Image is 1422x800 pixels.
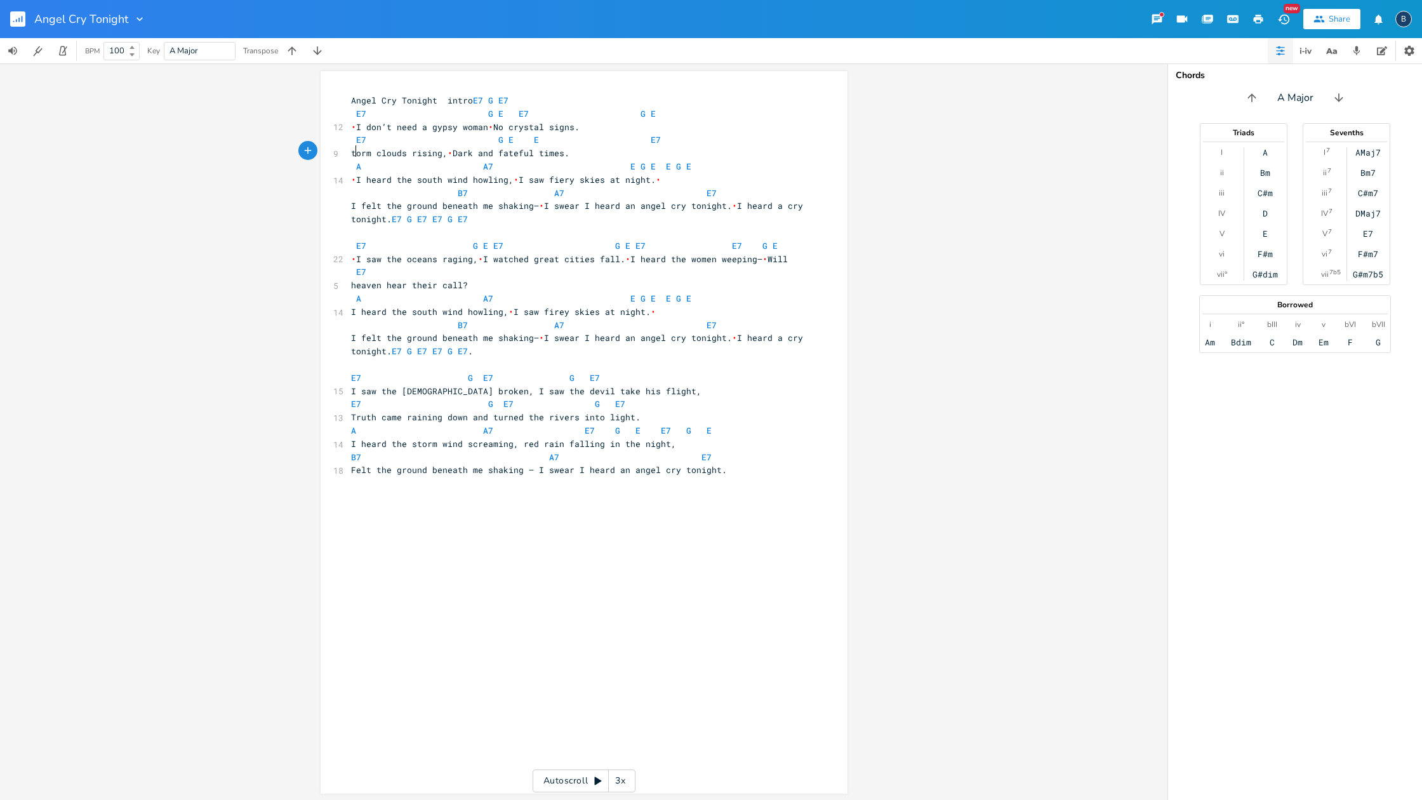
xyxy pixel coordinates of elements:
span: G [407,213,412,225]
span: \u2028 [732,200,737,211]
div: vi [1322,249,1327,259]
span: E7 [519,108,529,119]
span: \u2028 [448,147,453,159]
div: V [1322,229,1327,239]
div: G#m7b5 [1353,269,1383,279]
div: Share [1329,13,1350,25]
span: Angel Cry Tonight intro [351,95,508,106]
span: A [356,293,361,304]
div: G#dim [1253,269,1278,279]
span: G [448,213,453,225]
sup: 7 [1327,166,1331,176]
span: E7 [417,345,427,357]
span: torm clouds rising, Dark and fateful times. [351,147,569,159]
span: B7 [458,319,468,331]
div: Key [147,47,160,55]
div: Autoscroll [533,770,635,792]
span: G [595,398,600,410]
span: E [630,161,635,172]
span: E7 [351,398,361,410]
div: bVI [1345,319,1356,330]
div: A [1263,147,1268,157]
div: ii [1323,168,1327,178]
span: G [488,108,493,119]
span: G [676,293,681,304]
span: \u2028 [732,332,737,343]
span: \u2028 [488,121,493,133]
span: E7 [432,345,442,357]
span: G [676,161,681,172]
span: E7 [356,240,366,251]
span: I felt the ground beneath me shaking— I swear I heard an angel cry tonight. I heard a cry tonight. . [351,332,808,357]
span: E7 [585,425,595,436]
sup: 7 [1328,186,1332,196]
div: F [1348,337,1353,347]
span: G [615,240,620,251]
div: I [1324,147,1326,157]
span: \u2028 [514,174,519,185]
span: E7 [493,240,503,251]
div: E7 [1363,229,1373,239]
sup: 7 [1328,227,1332,237]
span: A7 [554,187,564,199]
span: \u2028 [651,306,656,317]
span: E7 [615,398,625,410]
span: E7 [458,345,468,357]
div: Bm7 [1360,168,1376,178]
span: E7 [732,240,742,251]
div: vii [1321,269,1329,279]
span: E [630,293,635,304]
span: E7 [356,266,366,277]
span: I don’t need a gypsy woman No crystal signs. [351,121,580,133]
span: E7 [432,213,442,225]
span: \u2028 [508,306,514,317]
span: E [635,425,641,436]
div: Em [1319,337,1329,347]
span: \u2028 [539,332,544,343]
div: ii° [1238,319,1244,330]
div: E [1263,229,1268,239]
div: Borrowed [1200,301,1390,309]
div: ii [1220,168,1224,178]
div: Dm [1292,337,1303,347]
span: E7 [392,345,402,357]
sup: 7b5 [1329,267,1341,277]
div: iii [1322,188,1327,198]
div: New [1284,4,1300,13]
span: E7 [503,398,514,410]
span: I saw the [DEMOGRAPHIC_DATA] broken, I saw the devil take his flight, [351,385,701,397]
span: E [483,240,488,251]
span: \u2028 [762,253,767,265]
span: E7 [635,240,646,251]
div: bVII [1372,319,1385,330]
span: A Major [169,45,198,57]
span: G [498,134,503,145]
span: E7 [417,213,427,225]
div: AMaj7 [1355,147,1381,157]
span: E7 [590,372,600,383]
div: I [1221,147,1223,157]
span: \u2028 [656,174,661,185]
span: G [686,425,691,436]
span: \u2028 [478,253,483,265]
sup: 7 [1326,145,1330,156]
span: E [666,161,671,172]
div: Bm [1260,168,1270,178]
span: B7 [458,187,468,199]
span: E7 [356,134,366,145]
span: E7 [351,372,361,383]
span: \u2028 [351,121,356,133]
span: A7 [483,161,493,172]
span: E7 [392,213,402,225]
div: F#m [1258,249,1273,259]
div: IV [1321,208,1328,218]
button: New [1271,8,1296,30]
div: V [1219,229,1225,239]
div: DMaj7 [1355,208,1381,218]
span: E7 [661,425,671,436]
span: E [707,425,712,436]
span: G [762,240,767,251]
div: vii° [1217,269,1227,279]
span: G [641,108,646,119]
span: A7 [549,451,559,463]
